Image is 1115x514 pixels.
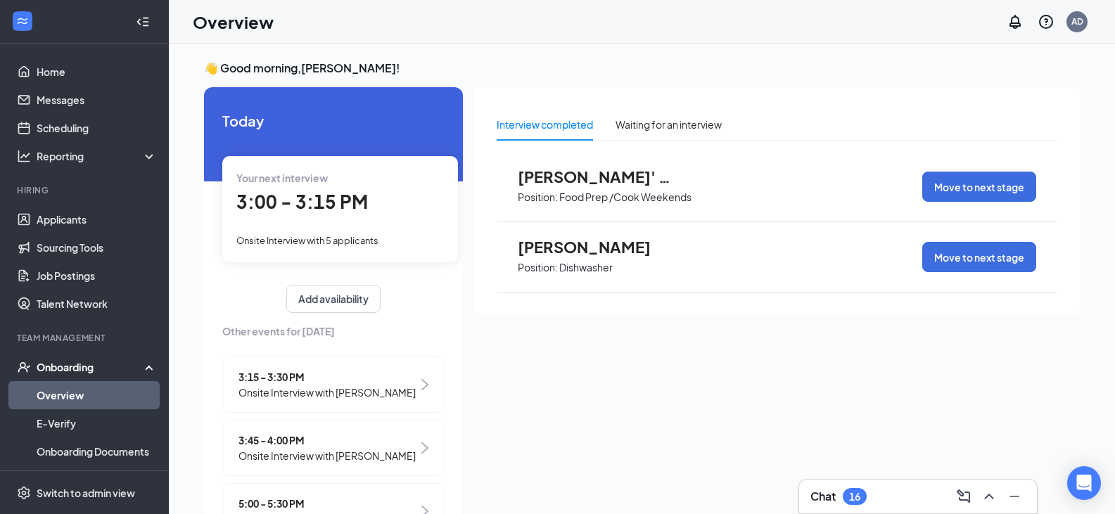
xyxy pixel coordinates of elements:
[37,409,157,437] a: E-Verify
[236,172,328,184] span: Your next interview
[286,285,381,313] button: Add availability
[222,323,445,339] span: Other events for [DATE]
[37,262,157,290] a: Job Postings
[238,448,416,463] span: Onsite Interview with [PERSON_NAME]
[17,332,154,344] div: Team Management
[37,149,158,163] div: Reporting
[238,369,416,385] span: 3:15 - 3:30 PM
[236,235,378,246] span: Onsite Interview with 5 applicants
[559,261,613,274] p: Dishwasher
[616,117,722,132] div: Waiting for an interview
[37,465,157,494] a: Activity log
[1071,15,1083,27] div: AD
[37,114,157,142] a: Scheduling
[1038,13,1055,30] svg: QuestionInfo
[518,191,558,204] p: Position:
[981,488,998,505] svg: ChevronUp
[236,190,368,213] span: 3:00 - 3:15 PM
[17,360,31,374] svg: UserCheck
[193,10,274,34] h1: Overview
[922,242,1036,272] button: Move to next stage
[37,233,157,262] a: Sourcing Tools
[17,486,31,500] svg: Settings
[17,149,31,163] svg: Analysis
[559,191,692,204] p: Food Prep /Cook Weekends
[37,381,157,409] a: Overview
[222,110,445,131] span: Today
[136,15,150,29] svg: Collapse
[37,360,145,374] div: Onboarding
[37,437,157,465] a: Onboarding Documents
[978,485,1000,508] button: ChevronUp
[37,205,157,233] a: Applicants
[922,172,1036,202] button: Move to next stage
[849,491,860,503] div: 16
[1067,466,1101,500] div: Open Intercom Messenger
[497,117,593,132] div: Interview completed
[204,60,1080,76] h3: 👋 Good morning, [PERSON_NAME] !
[1007,13,1024,30] svg: Notifications
[518,261,558,274] p: Position:
[238,432,416,448] span: 3:45 - 4:00 PM
[1003,485,1026,508] button: Minimize
[37,58,157,86] a: Home
[37,486,135,500] div: Switch to admin view
[238,385,416,400] span: Onsite Interview with [PERSON_NAME]
[810,489,836,504] h3: Chat
[518,167,673,186] span: [PERSON_NAME]' North
[952,485,975,508] button: ComposeMessage
[37,290,157,318] a: Talent Network
[15,14,30,28] svg: WorkstreamLogo
[1006,488,1023,505] svg: Minimize
[238,496,416,511] span: 5:00 - 5:30 PM
[17,184,154,196] div: Hiring
[518,238,673,256] span: [PERSON_NAME]
[955,488,972,505] svg: ComposeMessage
[37,86,157,114] a: Messages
